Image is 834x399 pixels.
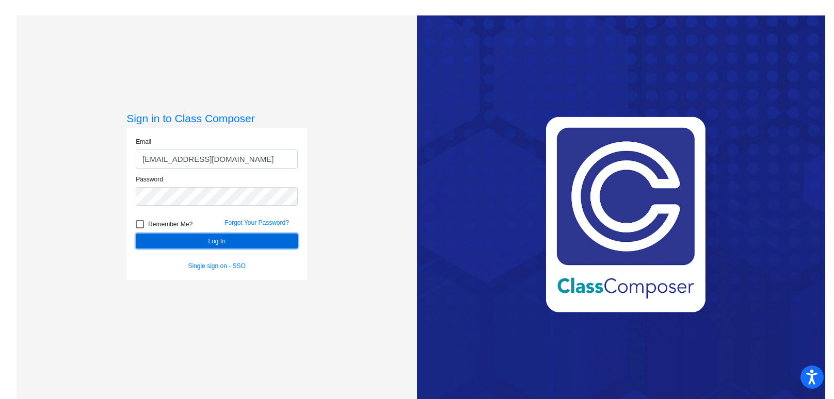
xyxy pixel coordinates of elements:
button: Log In [136,234,298,248]
h3: Sign in to Class Composer [126,112,307,125]
span: Remember Me? [148,218,193,230]
a: Single sign on - SSO [188,262,245,270]
label: Password [136,175,163,184]
a: Forgot Your Password? [224,219,289,226]
label: Email [136,137,151,146]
